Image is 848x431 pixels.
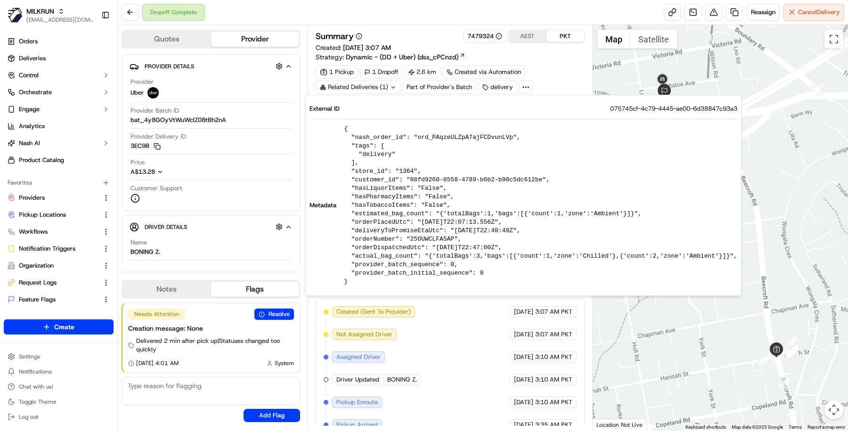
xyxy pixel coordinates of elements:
span: Driver Updated [336,375,379,384]
div: We're available if you need us! [42,99,130,106]
a: 📗Knowledge Base [6,206,76,223]
button: Nash AI [4,136,114,151]
div: BONING Z. [130,248,160,256]
button: Pickup Locations [4,207,114,222]
img: Zach Benton [9,162,24,177]
div: 16 [786,345,799,358]
span: Deliveries [19,54,46,63]
a: Terms (opens in new tab) [789,424,802,430]
span: [DATE] [514,375,533,384]
div: 2.6 km [404,65,440,79]
span: Dynamic - (DD + Uber) (dss_cPCnzd) [346,52,458,62]
div: 📗 [9,211,17,219]
pre: { "nash_order_id": "ord_PAqzeULZpA7ajFCDvunLVp", "tags": [ "delivery" ], "store_id": "1364", "cus... [344,125,737,286]
a: Workflows [8,228,98,236]
span: [DATE] [514,353,533,361]
span: Request Logs [19,278,57,287]
span: Orchestrate [19,88,52,97]
span: 075745cf-4c79-4445-ae00-6d38847c93a3 [610,105,737,113]
button: Show satellite imagery [630,30,677,49]
button: Start new chat [160,92,171,104]
a: Created via Automation [442,65,525,79]
button: Organization [4,258,114,273]
span: API Documentation [89,210,151,220]
span: External ID [310,105,340,113]
div: 14 [786,345,799,357]
button: Toggle fullscreen view [824,30,843,49]
span: 3:35 AM PKT [535,421,572,429]
div: 💻 [80,211,87,219]
div: 20 [655,81,668,93]
span: [DATE] [514,421,533,429]
button: Control [4,68,114,83]
span: Toggle Theme [19,398,57,406]
a: Dynamic - (DD + Uber) (dss_cPCnzd) [346,52,465,62]
span: Uber [130,89,144,97]
div: 12 [785,336,797,349]
span: [DATE] [83,146,103,153]
button: PKT [546,30,584,42]
span: System [275,359,294,367]
button: Chat with us! [4,380,114,393]
button: Notes [122,282,211,297]
button: [EMAIL_ADDRESS][DOMAIN_NAME] [26,16,94,24]
span: Providers [19,194,45,202]
button: Request Logs [4,275,114,290]
div: Related Deliveries (1) [316,81,400,94]
button: A$13.28 [130,168,213,176]
h3: Summary [316,32,354,41]
span: Customer Support [130,184,182,193]
span: [DATE] [514,330,533,339]
a: Request Logs [8,278,98,287]
span: 3:10 AM PKT [535,375,572,384]
a: Providers [8,194,98,202]
img: Nash [9,9,28,28]
div: Strategy: [316,52,465,62]
button: CancelDelivery [783,4,844,21]
div: 13 [786,346,799,358]
div: Creation message: None [128,324,294,333]
span: [DATE] [514,308,533,316]
button: Notification Triggers [4,241,114,256]
button: Flags [211,282,300,297]
img: 4281594248423_2fcf9dad9f2a874258b8_72.png [20,89,37,106]
button: Feature Flags [4,292,114,307]
span: Cancel Delivery [798,8,840,16]
span: Control [19,71,39,80]
button: Providers [4,190,114,205]
span: Price [130,158,145,167]
span: Create [54,322,74,332]
span: Log out [19,413,38,421]
div: 10 [779,377,791,389]
span: Settings [19,353,40,360]
span: Provider [130,78,154,86]
button: Keyboard shortcuts [685,424,726,431]
span: Chat with us! [19,383,53,390]
span: Map data ©2025 Google [732,424,783,430]
span: Provider Delivery ID [130,132,186,141]
div: Start new chat [42,89,155,99]
div: delivery [478,81,517,94]
span: • [78,146,82,153]
span: Not Assigned Driver [336,330,392,339]
a: 💻API Documentation [76,206,155,223]
div: 19 [811,84,823,96]
a: Deliveries [4,51,114,66]
button: Map camera controls [824,400,843,419]
button: 7479324 [467,32,502,41]
img: 1736555255976-a54dd68f-1ca7-489b-9aae-adbdc363a1c4 [9,89,26,106]
span: [DATE] 3:07 AM [343,43,391,52]
a: Product Catalog [4,153,114,168]
button: Settings [4,350,114,363]
a: Open this area in Google Maps (opens a new window) [595,418,626,431]
button: MILKRUN [26,7,54,16]
span: Provider Batch ID [130,106,179,115]
a: Orders [4,34,114,49]
span: Engage [19,105,40,114]
span: [PERSON_NAME] [29,146,76,153]
a: Report a map error [807,424,845,430]
a: Analytics [4,119,114,134]
div: Location Not Live [593,419,647,431]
